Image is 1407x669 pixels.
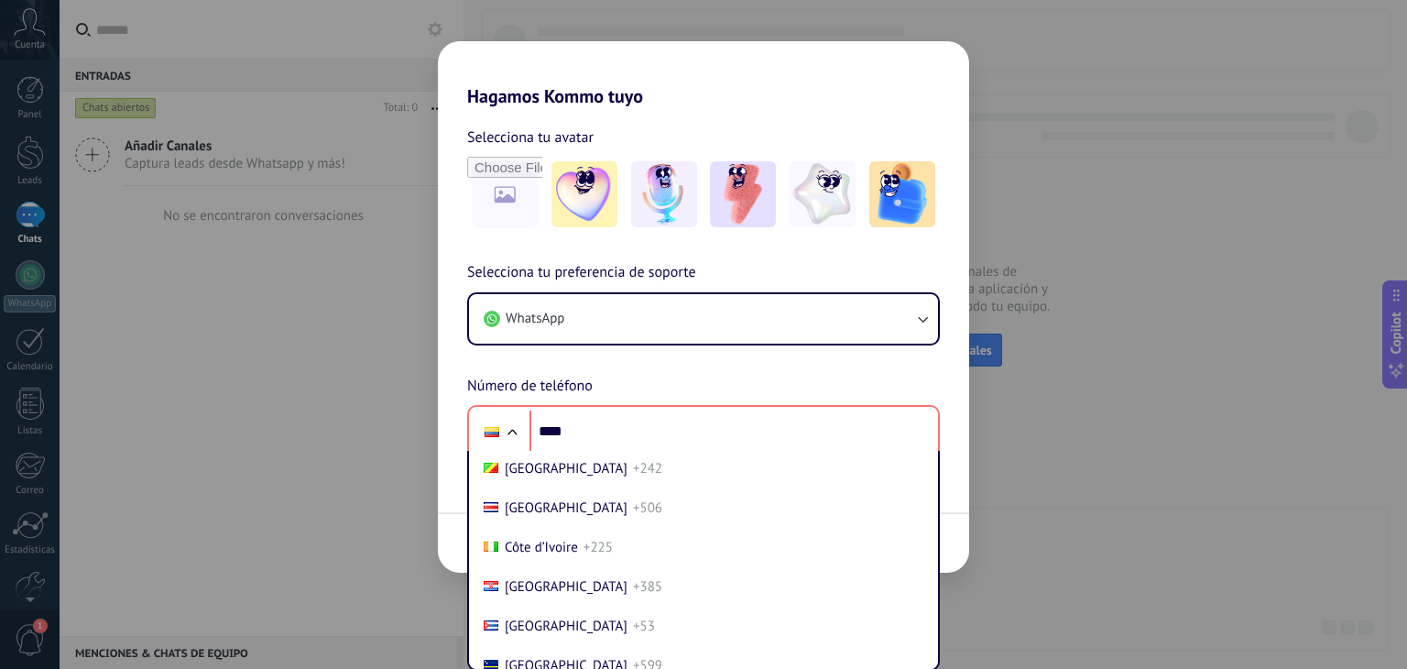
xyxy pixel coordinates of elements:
img: logo_orange.svg [29,29,44,44]
span: [GEOGRAPHIC_DATA] [505,499,627,517]
span: +506 [633,499,662,517]
span: Selecciona tu preferencia de soporte [467,261,696,285]
span: [GEOGRAPHIC_DATA] [505,460,627,477]
span: Côte d’Ivoire [505,539,578,556]
img: website_grey.svg [29,48,44,62]
img: -1.jpeg [551,161,617,227]
img: -3.jpeg [710,161,776,227]
span: [GEOGRAPHIC_DATA] [505,618,627,635]
span: +385 [633,578,662,596]
img: tab_keywords_by_traffic_grey.svg [195,106,210,121]
img: -5.jpeg [869,161,935,227]
span: WhatsApp [506,310,564,328]
div: Palabras clave [215,108,291,120]
span: Número de teléfono [467,375,593,399]
span: +242 [633,460,662,477]
span: [GEOGRAPHIC_DATA] [505,578,627,596]
div: Dominio [96,108,140,120]
img: tab_domain_overview_orange.svg [76,106,91,121]
img: -4.jpeg [790,161,856,227]
div: v 4.0.25 [51,29,90,44]
img: -2.jpeg [631,161,697,227]
span: +53 [633,618,655,635]
button: WhatsApp [469,294,938,344]
div: Dominio: [DOMAIN_NAME] [48,48,205,62]
h2: Hagamos Kommo tuyo [438,41,969,107]
span: Selecciona tu avatar [467,126,594,149]
div: Ecuador: + 593 [474,412,509,451]
span: +225 [584,539,613,556]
